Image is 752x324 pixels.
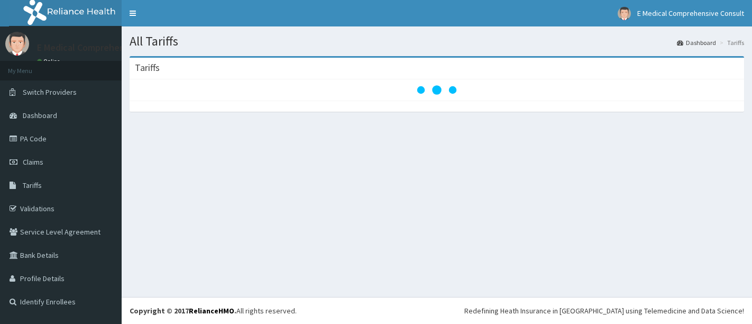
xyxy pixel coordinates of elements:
[416,69,458,111] svg: audio-loading
[23,111,57,120] span: Dashboard
[5,32,29,56] img: User Image
[37,58,62,65] a: Online
[23,157,43,167] span: Claims
[130,306,236,316] strong: Copyright © 2017 .
[37,43,175,52] p: E Medical Comprehensive Consult
[637,8,744,18] span: E Medical Comprehensive Consult
[122,297,752,324] footer: All rights reserved.
[23,87,77,97] span: Switch Providers
[189,306,234,316] a: RelianceHMO
[677,38,716,47] a: Dashboard
[130,34,744,48] h1: All Tariffs
[618,7,631,20] img: User Image
[135,63,160,73] h3: Tariffs
[717,38,744,47] li: Tariffs
[23,181,42,190] span: Tariffs
[464,305,744,316] div: Redefining Heath Insurance in [GEOGRAPHIC_DATA] using Telemedicine and Data Science!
